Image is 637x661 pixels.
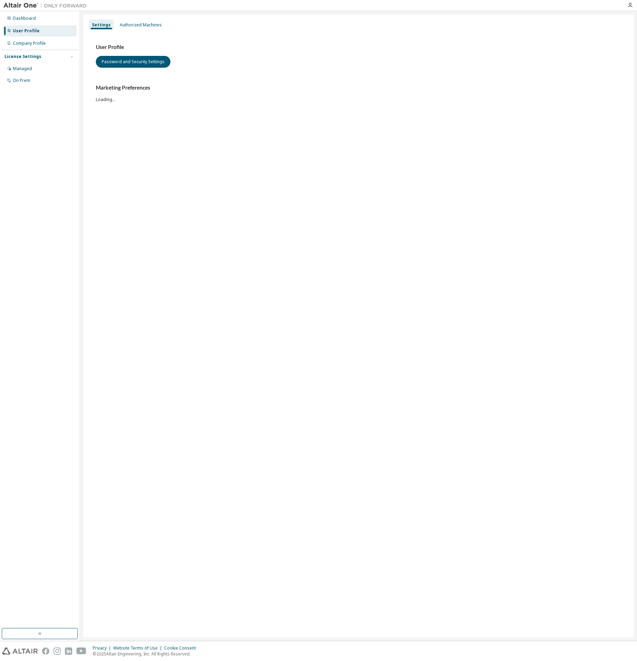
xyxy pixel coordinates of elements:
[2,647,38,655] img: altair_logo.svg
[96,56,170,68] button: Password and Security Settings
[13,41,46,46] div: Company Profile
[92,22,111,28] div: Settings
[53,647,61,655] img: instagram.svg
[13,28,40,34] div: User Profile
[96,44,621,51] h3: User Profile
[13,66,32,72] div: Managed
[113,645,164,651] div: Website Terms of Use
[164,645,200,651] div: Cookie Consent
[3,2,90,9] img: Altair One
[76,647,86,655] img: youtube.svg
[120,22,162,28] div: Authorized Machines
[96,84,621,91] h3: Marketing Preferences
[65,647,72,655] img: linkedin.svg
[5,54,41,59] div: License Settings
[96,84,621,102] div: Loading...
[13,16,36,21] div: Dashboard
[93,645,113,651] div: Privacy
[93,651,200,657] p: © 2025 Altair Engineering, Inc. All Rights Reserved.
[13,78,30,83] div: On Prem
[42,647,49,655] img: facebook.svg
